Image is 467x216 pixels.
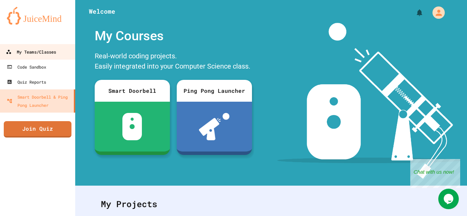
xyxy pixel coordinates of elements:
[7,63,46,71] div: Code Sandbox
[277,23,461,179] img: banner-image-my-projects.png
[177,80,252,102] div: Ping Pong Launcher
[91,23,255,49] div: My Courses
[95,80,170,102] div: Smart Doorbell
[91,49,255,75] div: Real-world coding projects. Easily integrated into your Computer Science class.
[438,189,460,209] iframe: chat widget
[410,159,460,188] iframe: chat widget
[425,5,446,20] div: My Account
[199,113,229,140] img: ppl-with-ball.png
[7,78,46,86] div: Quiz Reports
[4,121,71,138] a: Join Quiz
[122,113,142,140] img: sdb-white.svg
[403,7,425,18] div: My Notifications
[6,48,56,56] div: My Teams/Classes
[7,7,68,25] img: logo-orange.svg
[7,93,71,109] div: Smart Doorbell & Ping Pong Launcher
